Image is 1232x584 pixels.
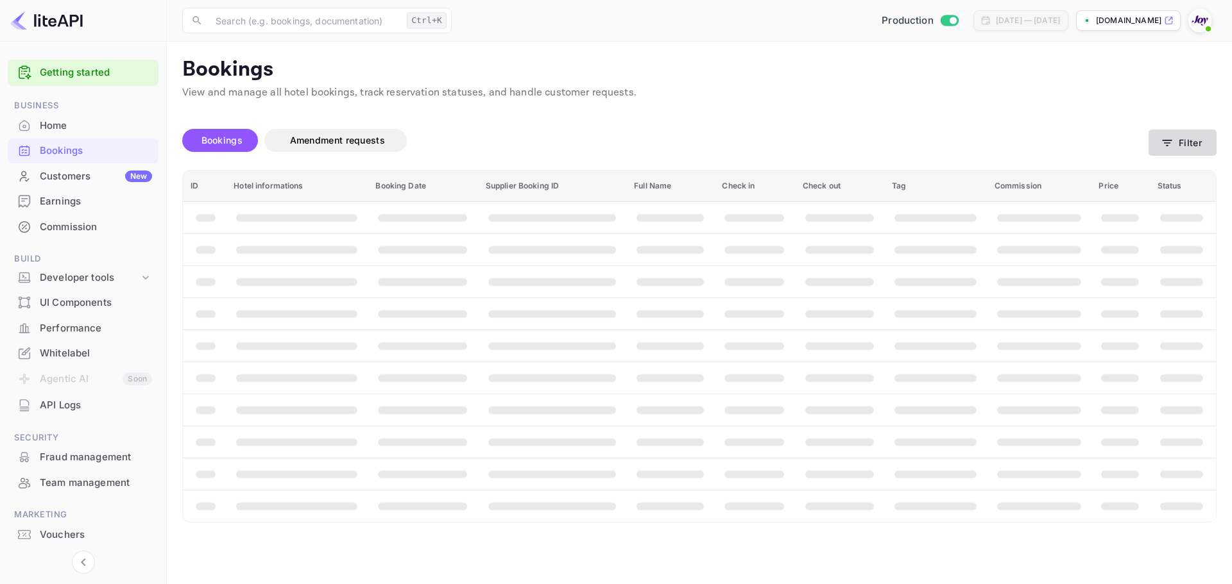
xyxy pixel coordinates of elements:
a: Commission [8,215,158,238]
div: Bookings [8,138,158,163]
a: Home [8,113,158,137]
div: API Logs [40,398,152,413]
div: Vouchers [8,522,158,547]
img: With Joy [1190,10,1210,31]
th: Check in [714,171,794,202]
th: Booking Date [368,171,477,202]
span: Security [8,431,158,445]
div: Whitelabel [8,341,158,366]
button: Filter [1149,129,1217,156]
span: Production [882,13,934,28]
th: ID [183,171,226,202]
span: Business [8,99,158,113]
div: Vouchers [40,528,152,542]
th: Commission [987,171,1091,202]
input: Search (e.g. bookings, documentation) [208,8,402,33]
th: Hotel informations [226,171,368,202]
div: Getting started [8,60,158,86]
a: Whitelabel [8,341,158,365]
div: Ctrl+K [407,12,447,29]
div: Switch to Sandbox mode [877,13,963,28]
span: Build [8,252,158,266]
div: Team management [8,471,158,496]
th: Supplier Booking ID [478,171,626,202]
div: Performance [8,316,158,341]
a: Team management [8,471,158,494]
a: Bookings [8,138,158,162]
div: Fraud management [8,445,158,470]
table: booking table [183,171,1216,522]
a: UI Components [8,290,158,314]
div: Home [40,119,152,133]
div: Developer tools [40,271,139,285]
div: Performance [40,321,152,336]
div: [DATE] — [DATE] [996,15,1060,26]
div: Team management [40,476,152,490]
span: Bookings [201,135,243,146]
div: UI Components [8,290,158,315]
th: Tag [884,171,987,202]
a: Getting started [40,65,152,80]
img: LiteAPI logo [10,10,83,31]
th: Check out [795,171,884,202]
th: Price [1091,171,1149,202]
a: Earnings [8,189,158,213]
div: CustomersNew [8,164,158,189]
div: account-settings tabs [182,129,1149,152]
div: Bookings [40,144,152,158]
div: API Logs [8,393,158,418]
span: Amendment requests [290,135,385,146]
div: Customers [40,169,152,184]
div: Commission [8,215,158,240]
div: Earnings [40,194,152,209]
a: Fraud management [8,445,158,469]
th: Full Name [626,171,714,202]
div: Home [8,113,158,138]
div: Earnings [8,189,158,214]
span: Marketing [8,508,158,522]
p: View and manage all hotel bookings, track reservation statuses, and handle customer requests. [182,85,1217,101]
div: Fraud management [40,450,152,465]
button: Collapse navigation [72,551,95,574]
a: CustomersNew [8,164,158,188]
p: Bookings [182,57,1217,83]
div: Whitelabel [40,346,152,361]
div: Developer tools [8,267,158,289]
div: UI Components [40,296,152,310]
p: [DOMAIN_NAME] [1096,15,1161,26]
a: API Logs [8,393,158,417]
div: New [125,171,152,182]
div: Commission [40,220,152,235]
a: Performance [8,316,158,340]
th: Status [1150,171,1216,202]
a: Vouchers [8,522,158,546]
